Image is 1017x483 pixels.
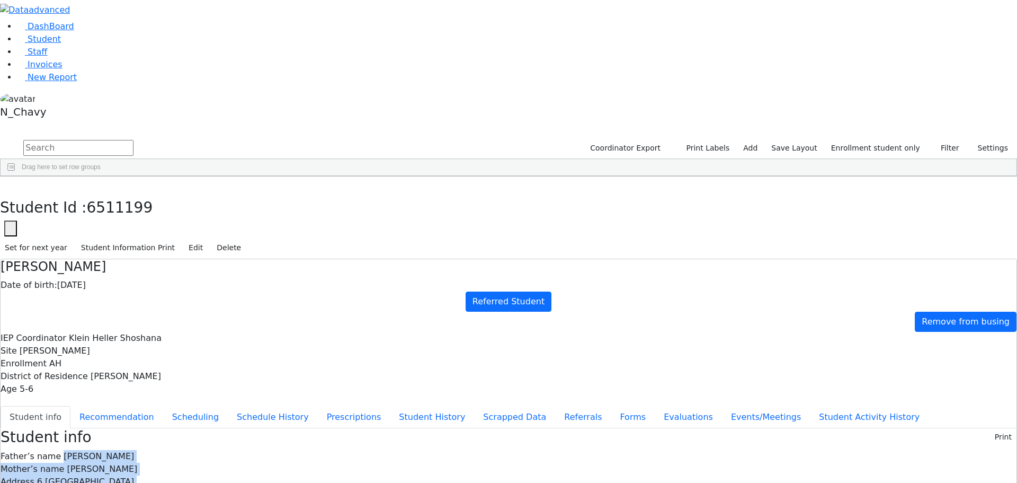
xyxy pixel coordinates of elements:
[1,332,66,345] label: IEP Coordinator
[922,317,1010,327] span: Remove from busing
[964,140,1013,156] button: Settings
[990,429,1016,445] button: Print
[1,406,70,428] button: Student info
[17,34,61,44] a: Student
[1,370,88,383] label: District of Residence
[927,140,964,156] button: Filter
[1,383,17,396] label: Age
[318,406,390,428] button: Prescriptions
[1,279,57,292] label: Date of birth:
[1,357,47,370] label: Enrollment
[555,406,611,428] button: Referrals
[28,59,63,69] span: Invoices
[474,406,555,428] button: Scrapped Data
[1,259,1016,275] h4: [PERSON_NAME]
[1,450,61,463] label: Father’s name
[91,371,161,381] span: [PERSON_NAME]
[69,333,162,343] span: Klein Heller Shoshana
[655,406,722,428] button: Evaluations
[49,358,61,368] span: AH
[28,21,74,31] span: DashBoard
[1,463,64,476] label: Mother’s name
[810,406,929,428] button: Student Activity History
[583,140,665,156] button: Coordinator Export
[28,47,47,57] span: Staff
[390,406,474,428] button: Student History
[28,72,77,82] span: New Report
[228,406,318,428] button: Schedule History
[466,292,551,312] a: Referred Student
[64,451,134,461] span: [PERSON_NAME]
[163,406,228,428] button: Scheduling
[87,199,153,216] span: 6511199
[212,240,246,256] button: Delete
[184,240,208,256] button: Edit
[722,406,810,428] button: Events/Meetings
[611,406,655,428] button: Forms
[70,406,163,428] button: Recommendation
[674,140,734,156] button: Print Labels
[17,21,74,31] a: DashBoard
[1,428,92,446] h3: Student info
[1,279,1016,292] div: [DATE]
[766,140,822,156] button: Save Layout
[23,140,133,156] input: Search
[28,34,61,44] span: Student
[17,72,77,82] a: New Report
[915,312,1016,332] a: Remove from busing
[17,59,63,69] a: Invoices
[22,163,101,171] span: Drag here to set row groups
[826,140,925,156] label: Enrollment student only
[1,345,17,357] label: Site
[20,346,90,356] span: [PERSON_NAME]
[20,384,33,394] span: 5-6
[17,47,47,57] a: Staff
[67,464,137,474] span: [PERSON_NAME]
[76,240,180,256] button: Student Information Print
[738,140,762,156] a: Add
